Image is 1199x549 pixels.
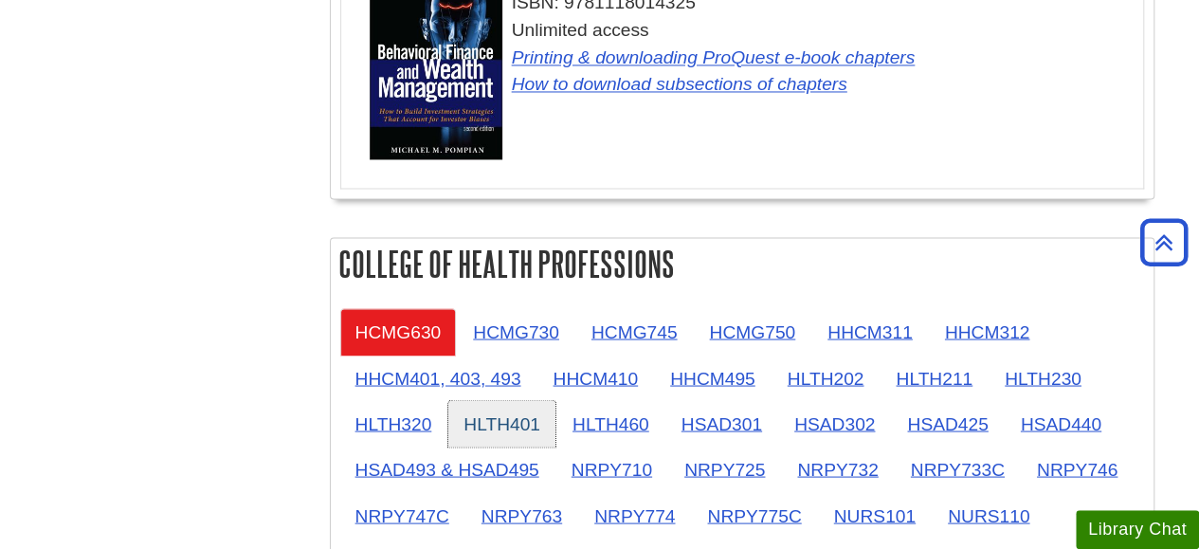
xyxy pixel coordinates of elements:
a: Link opens in new window [512,74,847,94]
a: HSAD302 [779,400,890,447]
a: HSAD493 & HSAD495 [340,446,554,492]
a: HLTH230 [990,355,1097,401]
a: HLTH460 [557,400,664,447]
a: HHCM495 [655,355,771,401]
a: HCMG630 [340,308,457,355]
a: NRPY710 [556,446,667,492]
a: HCMG750 [694,308,810,355]
a: HSAD301 [666,400,777,447]
h2: College of Health Professions [331,238,1154,288]
a: HHCM311 [812,308,928,355]
a: NRPY732 [782,446,893,492]
a: HLTH211 [881,355,988,401]
a: NURS110 [933,492,1045,539]
a: NRPY746 [1022,446,1133,492]
div: Unlimited access [370,17,1134,99]
a: Link opens in new window [512,47,916,67]
a: HCMG745 [576,308,693,355]
a: HSAD440 [1006,400,1117,447]
a: HCMG730 [458,308,574,355]
a: NRPY763 [466,492,577,539]
a: HLTH401 [448,400,555,447]
a: NRPY775C [692,492,816,539]
a: NURS101 [819,492,931,539]
a: NRPY733C [896,446,1020,492]
a: NRPY725 [669,446,780,492]
a: NRPY774 [579,492,690,539]
a: HHCM410 [537,355,653,401]
a: Back to Top [1134,229,1194,255]
a: HLTH202 [772,355,880,401]
a: HLTH320 [340,400,447,447]
a: NRPY747C [340,492,464,539]
a: HHCM312 [930,308,1045,355]
a: HHCM401, 403, 493 [340,355,536,401]
button: Library Chat [1076,510,1199,549]
a: HSAD425 [892,400,1003,447]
